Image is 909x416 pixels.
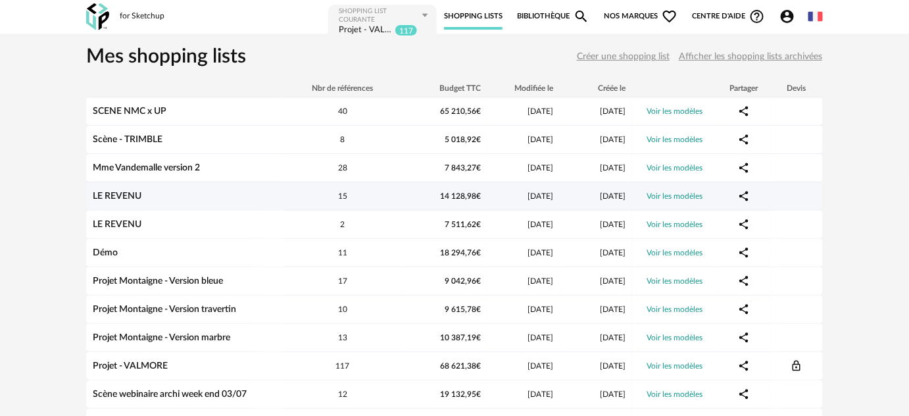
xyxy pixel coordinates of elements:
[93,220,141,229] a: LE REVENU
[738,135,750,144] span: Share Variant icon
[283,84,402,93] div: Nbr de références
[577,52,670,61] span: Créer une shopping list
[600,192,626,200] span: [DATE]
[93,390,247,399] a: Scène webinaire archi week end 03/07
[93,192,141,201] a: LE REVENU
[692,9,765,24] span: Centre d'aideHelp Circle Outline icon
[738,305,750,314] span: Share Variant icon
[779,9,795,24] span: Account Circle icon
[779,9,801,24] span: Account Circle icon
[647,334,703,342] a: Voir les modèles
[604,3,677,30] span: Nos marques
[476,362,481,370] span: €
[476,390,481,398] span: €
[528,164,553,172] span: [DATE]
[600,305,626,313] span: [DATE]
[738,361,750,371] span: Share Variant icon
[528,136,553,143] span: [DATE]
[574,9,589,24] span: Magnify icon
[749,9,765,24] span: Help Circle Outline icon
[445,277,481,285] span: 9 042,96
[395,24,418,36] sup: 117
[791,361,802,371] span: Devis
[528,107,553,115] span: [DATE]
[402,84,487,93] div: Budget TTC
[647,107,703,115] a: Voir les modèles
[476,249,481,257] span: €
[339,7,421,24] div: Shopping List courante
[476,136,481,143] span: €
[647,164,703,172] a: Voir les modèles
[528,277,553,285] span: [DATE]
[476,221,481,228] span: €
[528,362,553,370] span: [DATE]
[440,192,481,200] span: 14 128,98
[738,390,750,399] span: Share Variant icon
[93,163,200,172] a: Mme Vandemalle version 2
[338,334,347,342] span: 13
[600,390,626,398] span: [DATE]
[647,390,703,398] a: Voir les modèles
[738,192,750,201] span: Share Variant icon
[341,221,345,228] span: 2
[93,276,223,286] a: Projet Montaigne - Version bleue
[808,9,823,24] img: fr
[440,362,481,370] span: 68 621,38
[339,24,392,37] div: Projet - VALMORE
[336,362,350,370] span: 117
[93,107,166,116] a: SCENE NMC x UP
[738,163,750,172] span: Share Variant icon
[647,277,703,285] a: Voir les modèles
[476,192,481,200] span: €
[738,248,750,257] span: Share Variant icon
[600,249,626,257] span: [DATE]
[770,84,823,93] div: Devis
[445,305,481,313] span: 9 615,78
[647,221,703,228] a: Voir les modèles
[86,3,109,30] img: OXP
[528,390,553,398] span: [DATE]
[528,192,553,200] span: [DATE]
[678,46,823,67] button: Afficher les shopping lists archivées
[338,164,347,172] span: 28
[576,46,670,67] button: Créer une shopping list
[738,276,750,286] span: Share Variant icon
[647,136,703,143] a: Voir les modèles
[93,305,236,314] a: Projet Montaigne - Version travertin
[738,220,750,229] span: Share Variant icon
[718,84,770,93] div: Partager
[86,44,246,70] h1: Mes shopping lists
[476,334,481,342] span: €
[560,84,632,93] div: Créée le
[338,192,347,200] span: 15
[647,249,703,257] a: Voir les modèles
[600,107,626,115] span: [DATE]
[600,164,626,172] span: [DATE]
[600,362,626,370] span: [DATE]
[600,277,626,285] span: [DATE]
[93,135,162,144] a: Scène - TRIMBLE
[600,334,626,342] span: [DATE]
[738,333,750,342] span: Share Variant icon
[476,277,481,285] span: €
[517,3,589,30] a: BibliothèqueMagnify icon
[338,249,347,257] span: 11
[93,361,168,371] a: Projet - VALMORE
[341,136,345,143] span: 8
[338,277,347,285] span: 17
[487,84,560,93] div: Modifiée le
[662,9,677,24] span: Heart Outline icon
[647,305,703,313] a: Voir les modèles
[445,136,481,143] span: 5 018,92
[738,107,750,116] span: Share Variant icon
[528,334,553,342] span: [DATE]
[93,333,230,342] a: Projet Montaigne - Version marbre
[338,390,347,398] span: 12
[440,334,481,342] span: 10 387,19
[528,221,553,228] span: [DATE]
[600,136,626,143] span: [DATE]
[476,305,481,313] span: €
[440,390,481,398] span: 19 132,95
[600,221,626,228] span: [DATE]
[476,164,481,172] span: €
